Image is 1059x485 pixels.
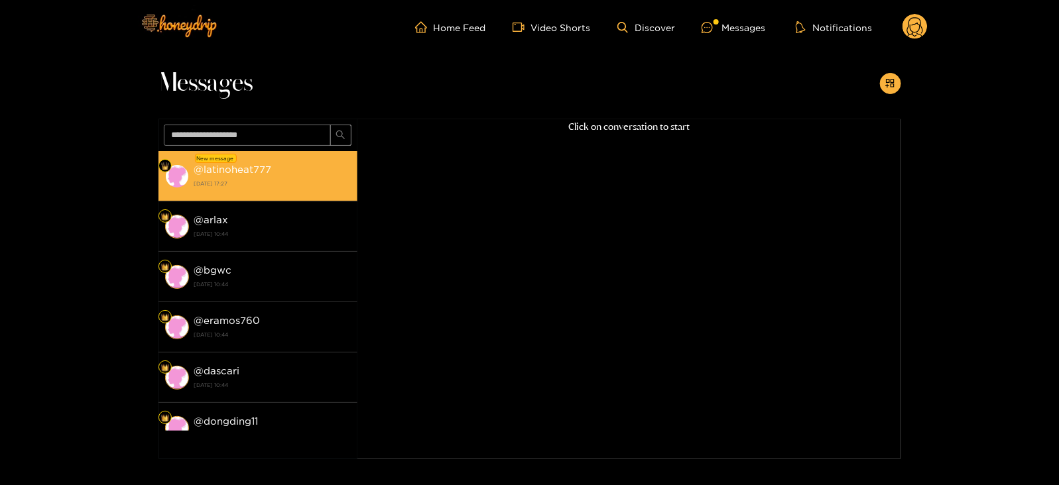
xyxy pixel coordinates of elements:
img: conversation [165,265,189,289]
span: appstore-add [885,78,895,89]
strong: [DATE] 10:44 [194,429,351,441]
img: Fan Level [161,364,169,372]
strong: [DATE] 10:44 [194,329,351,341]
img: Fan Level [161,162,169,170]
img: Fan Level [161,213,169,221]
img: conversation [165,164,189,188]
div: Messages [702,20,765,35]
strong: [DATE] 10:44 [194,228,351,240]
a: Video Shorts [513,21,591,33]
strong: @ dascari [194,365,240,376]
span: home [415,21,434,33]
strong: @ dongding11 [194,415,259,427]
button: appstore-add [880,73,901,94]
strong: @ arlax [194,214,229,225]
strong: [DATE] 10:44 [194,278,351,290]
span: Messages [158,68,253,99]
div: New message [195,154,237,163]
img: conversation [165,366,189,390]
img: conversation [165,416,189,440]
img: conversation [165,215,189,239]
strong: [DATE] 10:44 [194,379,351,391]
strong: [DATE] 17:27 [194,178,351,189]
a: Home Feed [415,21,486,33]
img: conversation [165,315,189,339]
a: Discover [617,22,675,33]
span: video-camera [513,21,531,33]
span: search [336,130,345,141]
strong: @ bgwc [194,264,232,276]
img: Fan Level [161,414,169,422]
p: Click on conversation to start [357,119,901,135]
button: search [330,125,351,146]
strong: @ latinoheat777 [194,164,272,175]
img: Fan Level [161,263,169,271]
button: Notifications [792,21,876,34]
img: Fan Level [161,313,169,321]
strong: @ eramos760 [194,315,261,326]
